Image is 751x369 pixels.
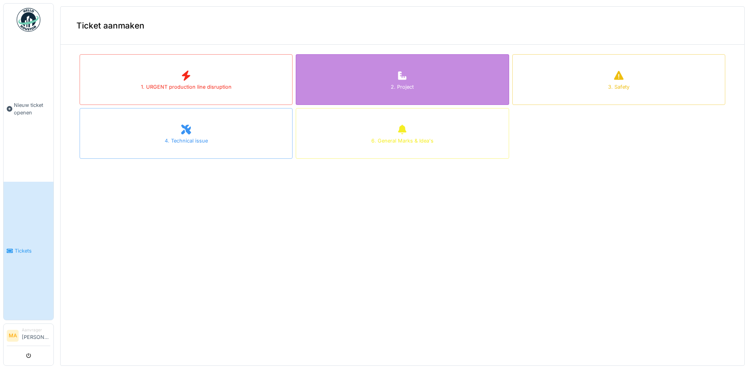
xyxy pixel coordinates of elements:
span: Tickets [15,247,50,255]
div: 2. Project [391,83,414,91]
li: [PERSON_NAME] [22,327,50,344]
span: Nieuw ticket openen [14,101,50,116]
a: Nieuw ticket openen [4,36,53,182]
div: 6. General Marks & Idea's [371,137,433,145]
a: MA Aanvrager[PERSON_NAME] [7,327,50,346]
div: 4. Technical issue [165,137,208,145]
li: MA [7,330,19,342]
div: 1. URGENT production line disruption [141,83,232,91]
a: Tickets [4,182,53,320]
div: 3. Safety [608,83,629,91]
div: Aanvrager [22,327,50,333]
div: Ticket aanmaken [61,7,744,45]
img: Badge_color-CXgf-gQk.svg [17,8,40,32]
